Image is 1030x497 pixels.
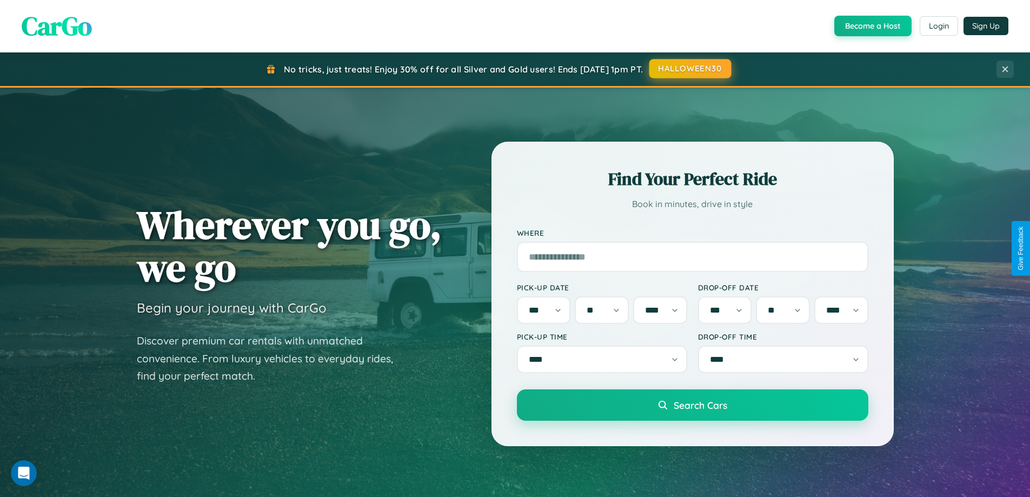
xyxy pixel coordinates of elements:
[517,283,687,292] label: Pick-up Date
[284,64,643,75] span: No tricks, just treats! Enjoy 30% off for all Silver and Gold users! Ends [DATE] 1pm PT.
[517,389,868,421] button: Search Cars
[674,399,727,411] span: Search Cars
[517,196,868,212] p: Book in minutes, drive in style
[698,283,868,292] label: Drop-off Date
[517,167,868,191] h2: Find Your Perfect Ride
[137,332,407,385] p: Discover premium car rentals with unmatched convenience. From luxury vehicles to everyday rides, ...
[649,59,732,78] button: HALLOWEEN30
[517,228,868,237] label: Where
[1017,227,1025,270] div: Give Feedback
[834,16,912,36] button: Become a Host
[963,17,1008,35] button: Sign Up
[920,16,958,36] button: Login
[137,300,327,316] h3: Begin your journey with CarGo
[698,332,868,341] label: Drop-off Time
[137,203,442,289] h1: Wherever you go, we go
[11,460,37,486] iframe: Intercom live chat
[517,332,687,341] label: Pick-up Time
[22,8,92,44] span: CarGo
